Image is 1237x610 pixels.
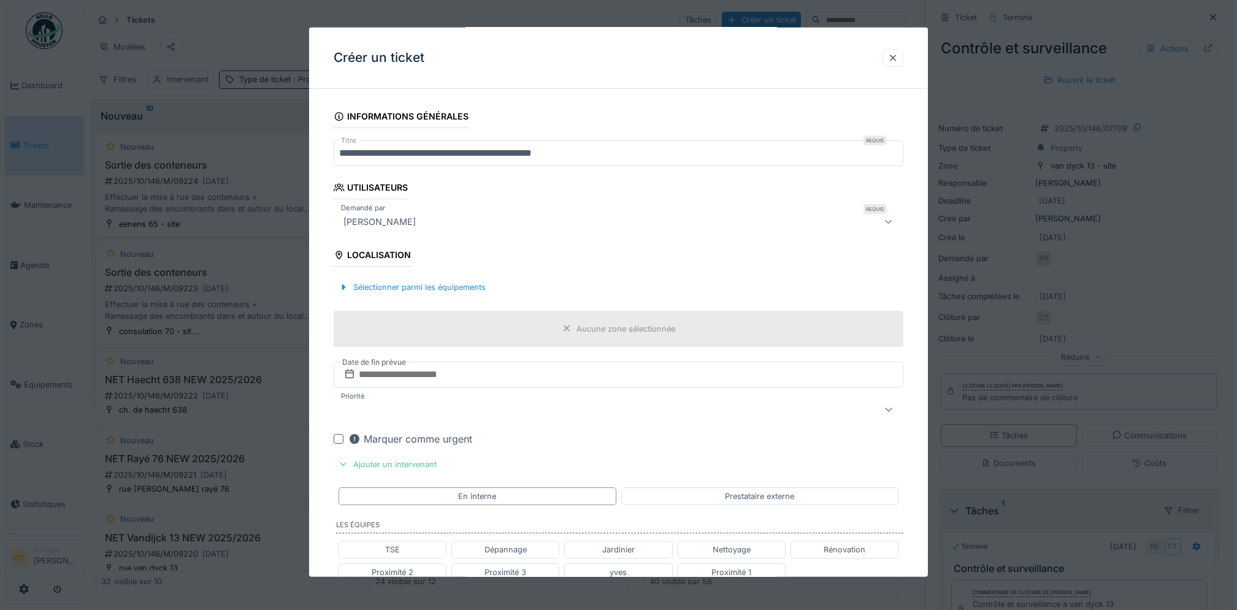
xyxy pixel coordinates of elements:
[484,544,527,555] div: Dépannage
[864,135,886,145] div: Requis
[336,520,903,533] label: Les équipes
[334,456,442,473] div: Ajouter un intervenant
[341,356,407,369] label: Date de fin prévue
[824,544,865,555] div: Rénovation
[339,214,421,229] div: [PERSON_NAME]
[334,178,408,199] div: Utilisateurs
[713,544,751,555] div: Nettoyage
[458,490,496,502] div: En interne
[339,135,359,146] label: Titre
[334,246,411,267] div: Localisation
[864,204,886,214] div: Requis
[610,566,627,578] div: yves
[334,279,491,295] div: Sélectionner parmi les équipements
[348,432,472,446] div: Marquer comme urgent
[484,566,526,578] div: Proximité 3
[711,566,751,578] div: Proximité 1
[339,391,367,402] label: Priorité
[339,203,388,213] label: Demandé par
[372,566,413,578] div: Proximité 2
[334,50,424,66] h3: Créer un ticket
[334,107,469,128] div: Informations générales
[576,322,675,334] div: Aucune zone sélectionnée
[602,544,635,555] div: Jardinier
[385,544,400,555] div: TSE
[725,490,794,502] div: Prestataire externe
